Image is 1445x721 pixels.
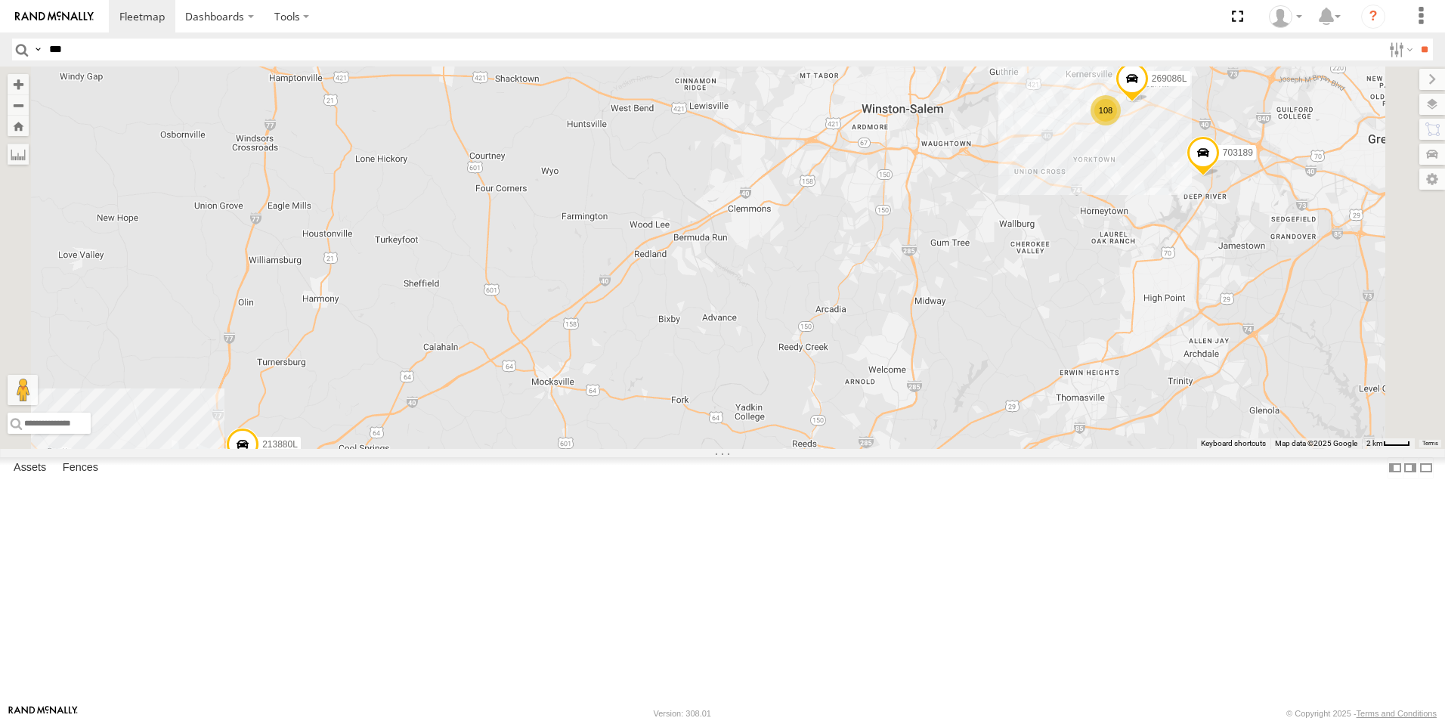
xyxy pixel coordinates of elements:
[1362,438,1415,449] button: Map Scale: 2 km per 32 pixels
[262,440,298,450] span: 213880L
[1419,457,1434,479] label: Hide Summary Table
[1357,709,1437,718] a: Terms and Conditions
[8,144,29,165] label: Measure
[1201,438,1266,449] button: Keyboard shortcuts
[8,74,29,94] button: Zoom in
[1419,169,1445,190] label: Map Settings
[654,709,711,718] div: Version: 308.01
[55,457,106,478] label: Fences
[8,116,29,136] button: Zoom Home
[8,375,38,405] button: Drag Pegman onto the map to open Street View
[8,94,29,116] button: Zoom out
[1383,39,1416,60] label: Search Filter Options
[1275,439,1357,447] span: Map data ©2025 Google
[1403,457,1418,479] label: Dock Summary Table to the Right
[6,457,54,478] label: Assets
[1366,439,1383,447] span: 2 km
[1152,73,1187,84] span: 269086L
[1422,441,1438,447] a: Terms (opens in new tab)
[1361,5,1385,29] i: ?
[32,39,44,60] label: Search Query
[1091,95,1121,125] div: 108
[1264,5,1307,28] div: Frances Musten
[15,11,94,22] img: rand-logo.svg
[8,706,78,721] a: Visit our Website
[1388,457,1403,479] label: Dock Summary Table to the Left
[1286,709,1437,718] div: © Copyright 2025 -
[1223,147,1253,158] span: 703189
